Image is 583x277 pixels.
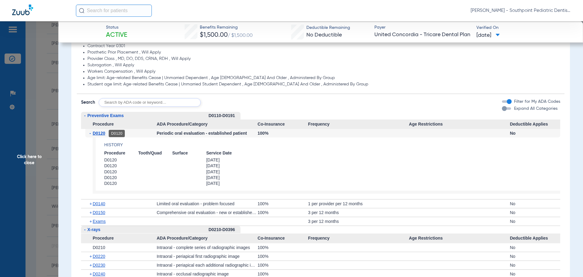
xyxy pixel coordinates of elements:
[84,227,86,232] span: -
[510,129,560,137] div: No
[93,219,106,224] span: Exams
[308,234,409,243] span: Frequency
[257,199,308,208] div: 100%
[90,217,93,226] span: +
[306,25,350,31] span: Deductible Remaining
[104,157,138,163] span: D0120
[93,263,105,268] span: D0230
[206,150,240,156] span: Service Date
[87,227,101,232] span: X-rays
[93,131,105,136] span: D0120
[553,248,583,277] iframe: Chat Widget
[510,243,560,252] div: No
[209,112,240,119] div: D0110-D0191
[81,99,95,106] span: Search
[257,261,308,269] div: 100%
[308,199,409,208] div: 1 per provider per 12 months
[257,252,308,261] div: 100%
[257,243,308,252] div: 100%
[157,119,257,129] span: ADA Procedure/Category
[510,208,560,217] div: No
[87,50,561,55] li: Prosthetic Prior Placement , Will Apply
[476,25,573,31] span: Verified On
[510,199,560,208] div: No
[87,63,561,68] li: Subrogation , Will Apply
[104,169,138,175] span: D0120
[157,129,257,137] div: Periodic oral evaluation - established patient
[206,181,240,186] span: [DATE]
[510,217,560,226] div: No
[109,130,125,137] div: D0120
[104,150,138,156] span: Procedure
[374,24,471,31] span: Payer
[93,210,105,215] span: D0150
[306,32,342,38] span: No Deductible
[84,113,86,118] span: -
[81,234,157,243] span: Procedure
[138,150,172,156] span: Tooth/Quad
[104,181,138,186] span: D0120
[79,8,84,13] img: Search Icon
[90,252,93,261] span: +
[374,31,471,39] span: United Concordia - Tricare Dental Plan
[206,157,240,163] span: [DATE]
[106,31,127,40] span: Active
[93,254,105,259] span: D0220
[157,243,257,252] div: Intraoral - complete series of radiographic images
[106,24,127,31] span: Status
[90,199,93,208] span: +
[510,252,560,261] div: No
[510,234,560,243] span: Deductible Applies
[87,43,561,49] li: Contract Year 0301
[510,119,560,129] span: Deductible Applies
[513,99,560,105] label: Filter for My ADA Codes
[308,119,409,129] span: Frequency
[209,226,240,234] div: D0210-D0396
[87,82,561,87] li: Student age limit: Age-related Benefits Cease | Unmarried Student Dependent , Age [DEMOGRAPHIC_DA...
[200,32,228,38] span: $1,500.00
[257,119,308,129] span: Co-Insurance
[308,208,409,217] div: 3 per 12 months
[514,106,557,111] span: Expand All Categories
[90,208,93,217] span: +
[409,119,510,129] span: Age Restrictions
[93,245,105,250] span: D0210
[157,199,257,208] div: Limited oral evaluation - problem focused
[87,75,561,81] li: Age limit: Age-related Benefits Cease | Unmarried Dependent , Age [DEMOGRAPHIC_DATA] And Older , ...
[476,32,500,39] span: [DATE]
[257,129,308,137] div: 100%
[257,234,308,243] span: Co-Insurance
[81,119,157,129] span: Procedure
[93,272,105,276] span: D0240
[104,175,138,181] span: D0120
[206,169,240,175] span: [DATE]
[257,208,308,217] div: 100%
[157,252,257,261] div: Intraoral - periapical first radiographic image
[308,217,409,226] div: 3 per 12 months
[87,56,561,62] li: Provider Class , MD, DO, DDS, CRNA, RDH , Will Apply
[12,5,33,15] img: Zuub Logo
[99,98,201,107] input: Search by ADA code or keyword…
[90,261,93,269] span: +
[471,8,571,14] span: [PERSON_NAME] - Southpoint Pediatric Dentistry
[157,261,257,269] div: Intraoral - periapical each additional radiographic image
[510,261,560,269] div: No
[409,234,510,243] span: Age Restrictions
[87,113,124,118] span: Preventive Exams
[228,33,253,38] span: / $1,500.00
[76,5,152,17] input: Search for patients
[157,208,257,217] div: Comprehensive oral evaluation - new or established patient
[90,129,93,137] span: -
[206,163,240,169] span: [DATE]
[172,150,206,156] span: Surface
[206,175,240,181] span: [DATE]
[157,234,257,243] span: ADA Procedure/Category
[200,24,253,31] span: Benefits Remaining
[93,201,105,206] span: D0140
[104,142,560,148] h4: History
[87,69,561,74] li: Workers Compensation , Will Apply
[104,163,138,169] span: D0120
